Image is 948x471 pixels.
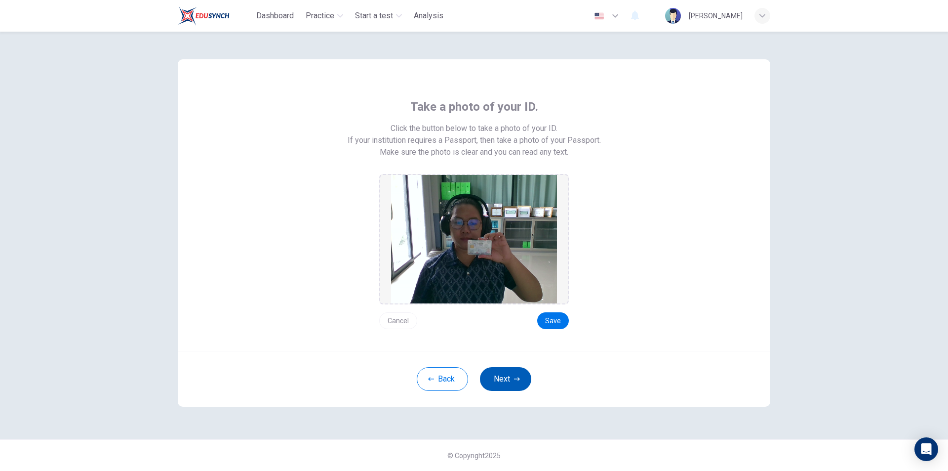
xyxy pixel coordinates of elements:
[410,99,538,115] span: Take a photo of your ID.
[537,312,569,329] button: Save
[306,10,334,22] span: Practice
[414,10,443,22] span: Analysis
[417,367,468,391] button: Back
[379,312,417,329] button: Cancel
[178,6,230,26] img: Train Test logo
[447,452,501,460] span: © Copyright 2025
[380,146,568,158] span: Make sure the photo is clear and you can read any text.
[689,10,743,22] div: [PERSON_NAME]
[355,10,393,22] span: Start a test
[348,123,601,146] span: Click the button below to take a photo of your ID. If your institution requires a Passport, then ...
[351,7,406,25] button: Start a test
[480,367,531,391] button: Next
[256,10,294,22] span: Dashboard
[665,8,681,24] img: Profile picture
[914,437,938,461] div: Open Intercom Messenger
[410,7,447,25] button: Analysis
[178,6,252,26] a: Train Test logo
[252,7,298,25] button: Dashboard
[593,12,605,20] img: en
[302,7,347,25] button: Practice
[391,175,557,303] img: preview screemshot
